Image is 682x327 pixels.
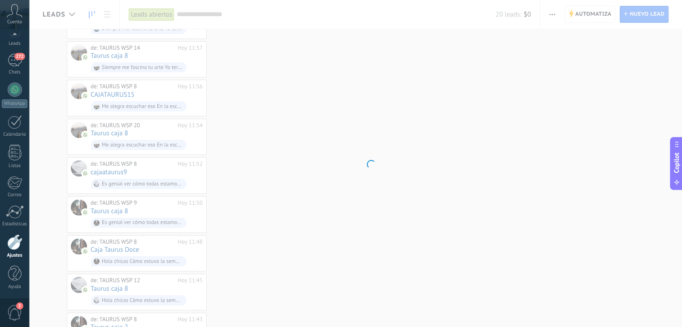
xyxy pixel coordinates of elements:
div: Chats [2,69,28,75]
span: 272 [14,53,25,60]
span: Cuenta [7,19,22,25]
div: Correo [2,192,28,198]
div: Listas [2,163,28,169]
span: Copilot [672,153,681,173]
div: Calendario [2,132,28,138]
div: Ajustes [2,253,28,258]
div: Leads [2,41,28,47]
div: Estadísticas [2,221,28,227]
span: 2 [16,302,23,310]
div: Ayuda [2,284,28,290]
div: WhatsApp [2,99,27,108]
